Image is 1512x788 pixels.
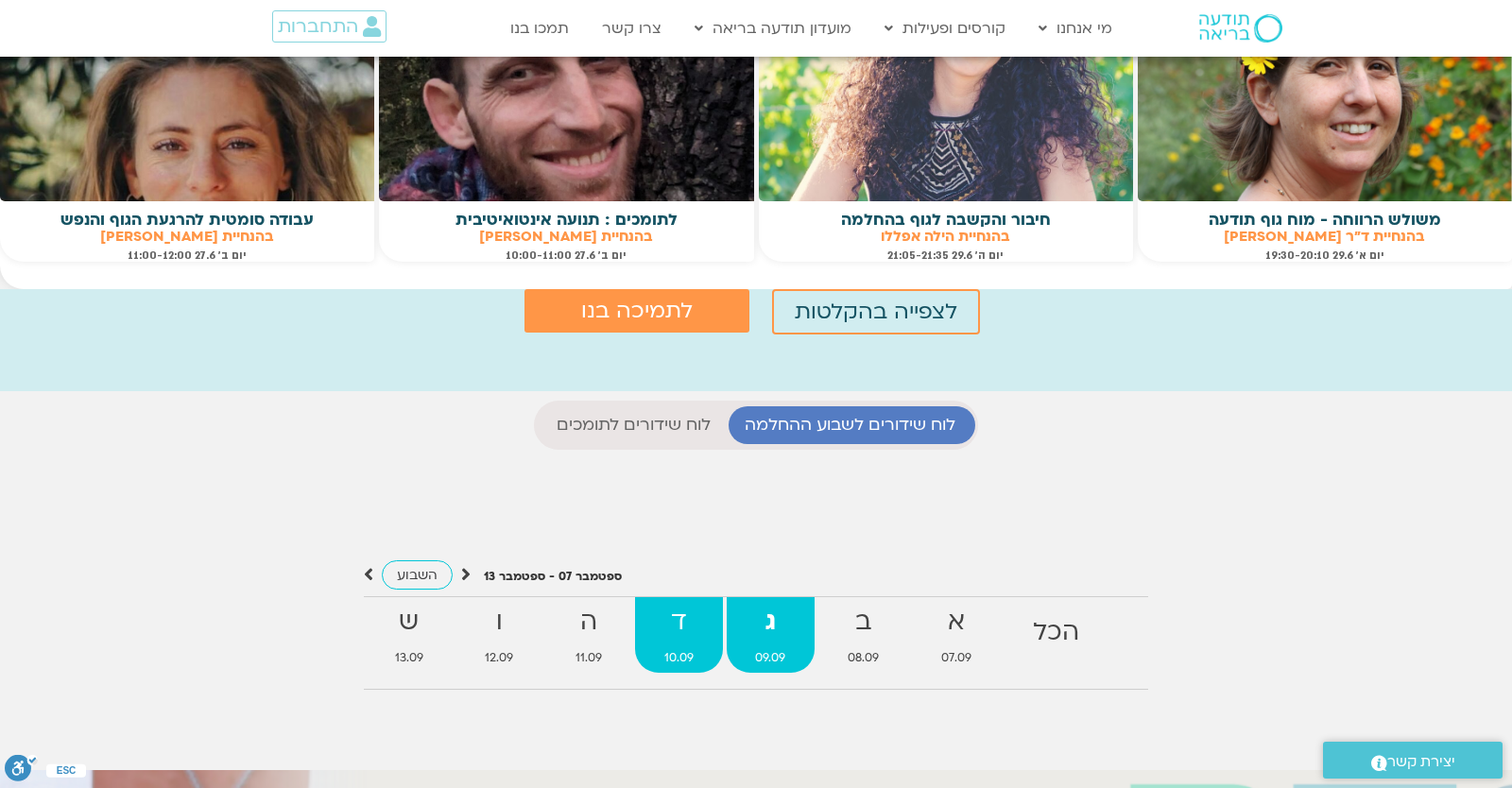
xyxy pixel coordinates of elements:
span: 08.09 [818,648,908,668]
a: ו12.09 [456,597,543,673]
h2: חיבור והקשבה לגוף בהחלמה [759,211,1133,229]
h2: בהנחיית [PERSON_NAME] [379,229,753,245]
a: ד10.09 [635,597,723,673]
a: יצירת קשר [1323,742,1503,779]
strong: ג [727,601,816,643]
strong: ש [366,601,453,643]
a: השבוע [382,560,453,590]
a: ב08.09 [818,597,908,673]
h2: בהנחיית הילה אפללו [759,229,1133,245]
p: ספטמבר 07 - ספטמבר 13 [484,567,622,587]
a: לתמיכה בנו [524,289,749,333]
strong: א [912,601,1001,643]
a: לצפייה בהקלטות [772,289,980,334]
span: 07.09 [912,648,1001,668]
span: 13.09 [366,648,453,668]
span: 09.09 [727,648,816,668]
span: יצירת קשר [1387,749,1455,775]
span: לתמיכה בנו [581,299,693,323]
a: ה11.09 [546,597,631,673]
span: לצפייה בהקלטות [795,300,957,324]
h2: יום ה׳ 29.6 21:05-21:35 [759,249,1133,262]
strong: ב [818,601,908,643]
span: 11.09 [546,648,631,668]
a: הכל [1004,597,1108,673]
img: תודעה בריאה [1199,14,1282,43]
span: 10.09 [635,648,723,668]
a: התחברות [272,10,387,43]
strong: ו [456,601,543,643]
a: קורסים ופעילות [875,10,1015,46]
a: ג09.09 [727,597,816,673]
a: א07.09 [912,597,1001,673]
span: 12.09 [456,648,543,668]
h2: יום ב׳ 27.6 10:00-11:00 [379,249,753,262]
strong: ה [546,601,631,643]
span: התחברות [278,16,358,37]
span: לוח שידורים לשבוע ההחלמה [745,416,955,435]
a: תמכו בנו [501,10,578,46]
a: מועדון תודעה בריאה [685,10,861,46]
a: מי אנחנו [1029,10,1122,46]
span: לוח שידורים לתומכים [557,416,711,435]
h2: משולש הרווחה - מוח גוף תודעה [1138,211,1512,229]
h2: לתומכים : תנועה אינטואיטיבית [379,211,753,229]
strong: ד [635,601,723,643]
span: השבוע [397,566,438,584]
a: צרו קשר [593,10,671,46]
a: ש13.09 [366,597,453,673]
h2: בהנחיית ד״ר [PERSON_NAME] [1138,229,1512,245]
strong: הכל [1004,611,1108,654]
h2: יום א׳ 29.6 19:30-20:10 [1138,249,1512,262]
